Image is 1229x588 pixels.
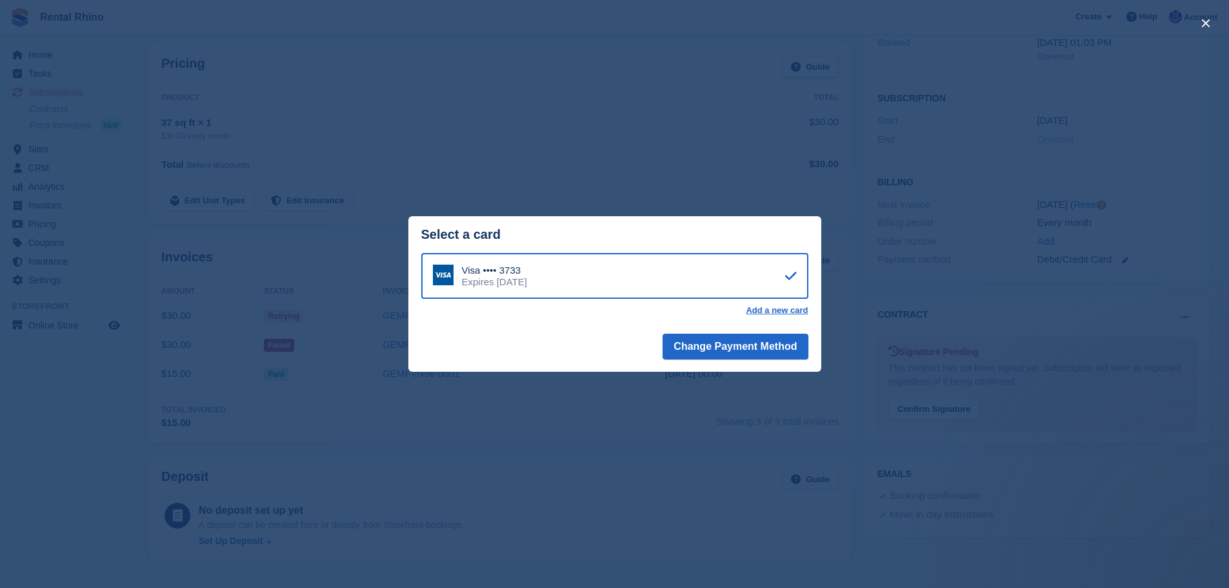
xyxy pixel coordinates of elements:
[663,334,808,360] button: Change Payment Method
[746,305,808,316] a: Add a new card
[462,276,527,288] div: Expires [DATE]
[462,265,527,276] div: Visa •••• 3733
[421,227,808,242] div: Select a card
[433,265,454,285] img: Visa Logo
[1195,13,1216,34] button: close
